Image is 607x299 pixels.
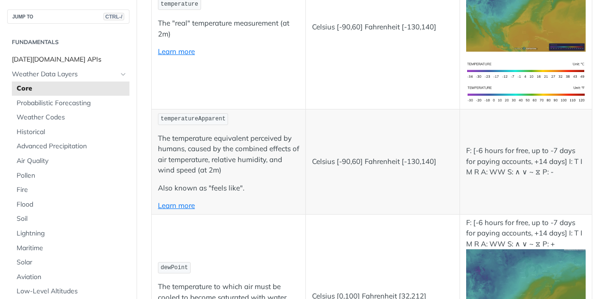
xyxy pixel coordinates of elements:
p: Celsius [-90,60] Fahrenheit [-130,140] [312,156,453,167]
a: Low-Level Altitudes [12,284,129,299]
a: Pollen [12,169,129,183]
a: Historical [12,125,129,139]
span: Flood [17,200,127,209]
a: Air Quality [12,154,129,168]
p: Also known as "feels like". [158,183,299,194]
span: Expand image [466,11,586,20]
span: Advanced Precipitation [17,142,127,151]
span: Low-Level Altitudes [17,287,127,296]
span: Fire [17,185,127,195]
p: Celsius [-90,60] Fahrenheit [-130,140] [312,22,453,33]
span: Maritime [17,244,127,253]
span: CTRL-/ [103,13,124,20]
p: The temperature equivalent perceived by humans, caused by the combined effects of air temperature... [158,133,299,176]
span: Weather Codes [17,113,127,122]
span: Pollen [17,171,127,181]
button: Hide subpages for Weather Data Layers [120,71,127,78]
span: temperatureApparent [161,116,226,122]
a: Core [12,82,129,96]
span: Expand image [466,89,586,98]
p: F: [-6 hours for free, up to -7 days for paying accounts, +14 days] I: T I M R A: WW S: ∧ ∨ ~ ⧖ P: - [466,145,586,178]
span: Aviation [17,272,127,282]
a: Fire [12,183,129,197]
span: Historical [17,127,127,137]
a: Learn more [158,201,195,210]
p: The "real" temperature measurement (at 2m) [158,18,299,39]
span: Expand image [466,280,586,289]
span: Expand image [466,65,586,74]
a: Advanced Precipitation [12,139,129,154]
a: Learn more [158,47,195,56]
a: Aviation [12,270,129,284]
button: JUMP TOCTRL-/ [7,9,129,24]
span: Solar [17,258,127,267]
a: [DATE][DOMAIN_NAME] APIs [7,53,129,67]
span: Soil [17,214,127,224]
span: [DATE][DOMAIN_NAME] APIs [12,55,127,64]
span: Core [17,84,127,93]
h2: Fundamentals [7,38,129,46]
a: Flood [12,198,129,212]
a: Probabilistic Forecasting [12,96,129,110]
span: Probabilistic Forecasting [17,99,127,108]
a: Soil [12,212,129,226]
a: Weather Codes [12,110,129,125]
span: Air Quality [17,156,127,166]
a: Maritime [12,241,129,255]
a: Lightning [12,227,129,241]
a: Weather Data LayersHide subpages for Weather Data Layers [7,67,129,82]
span: Lightning [17,229,127,238]
span: dewPoint [161,264,188,271]
a: Solar [12,255,129,270]
span: temperature [161,1,198,8]
span: Weather Data Layers [12,70,117,79]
